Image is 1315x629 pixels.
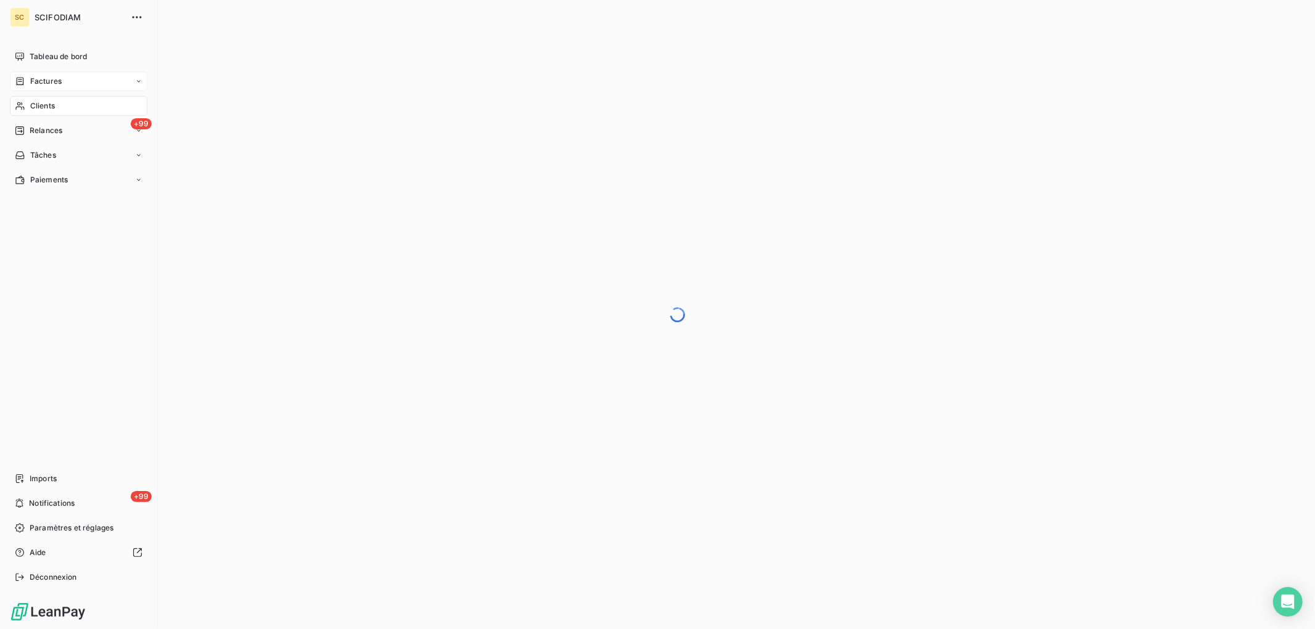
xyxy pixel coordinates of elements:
[1273,587,1303,617] div: Open Intercom Messenger
[131,118,152,129] span: +99
[30,572,77,583] span: Déconnexion
[30,174,68,185] span: Paiements
[30,547,46,558] span: Aide
[10,145,147,165] a: Tâches
[30,522,113,534] span: Paramètres et réglages
[10,7,30,27] div: SC
[131,491,152,502] span: +99
[35,12,123,22] span: SCIFODIAM
[10,543,147,562] a: Aide
[10,518,147,538] a: Paramètres et réglages
[30,125,62,136] span: Relances
[30,100,55,112] span: Clients
[10,121,147,140] a: +99Relances
[10,469,147,489] a: Imports
[30,473,57,484] span: Imports
[10,96,147,116] a: Clients
[10,71,147,91] a: Factures
[30,150,56,161] span: Tâches
[29,498,75,509] span: Notifications
[30,76,62,87] span: Factures
[10,47,147,67] a: Tableau de bord
[10,170,147,190] a: Paiements
[10,602,86,622] img: Logo LeanPay
[30,51,87,62] span: Tableau de bord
